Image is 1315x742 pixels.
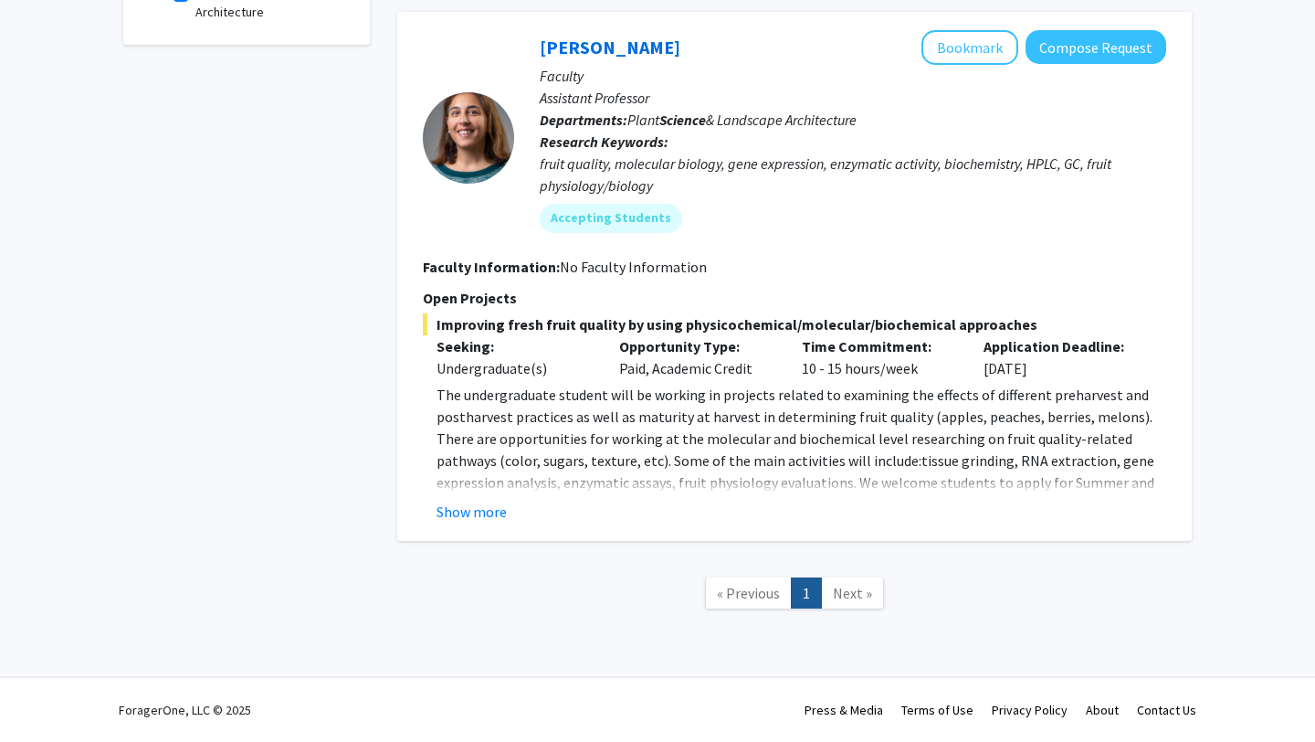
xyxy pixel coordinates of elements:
a: Contact Us [1137,702,1196,718]
button: Add Macarena Farcuh Yuri to Bookmarks [921,30,1018,65]
span: « Previous [717,584,780,602]
span: Next » [833,584,872,602]
a: [PERSON_NAME] [540,36,680,58]
span: Improving fresh fruit quality by using physicochemical/molecular/biochemical approaches [423,313,1166,335]
a: Privacy Policy [992,702,1068,718]
span: No Faculty Information [560,258,707,276]
a: Previous Page [705,578,792,609]
div: ForagerOne, LLC © 2025 [119,678,251,742]
mat-chip: Accepting Students [540,204,682,233]
iframe: Chat [14,660,78,728]
div: [DATE] [970,335,1152,379]
a: Press & Media [805,702,883,718]
button: Compose Request to Macarena Farcuh Yuri [1026,30,1166,64]
b: Science [659,111,706,129]
a: Next Page [821,578,884,609]
b: Research Keywords: [540,132,668,151]
div: 10 - 15 hours/week [788,335,971,379]
p: Application Deadline: [984,335,1139,357]
button: Show more [437,501,507,523]
nav: Page navigation [397,559,1192,633]
p: Time Commitment: [802,335,957,357]
span: The undergraduate student will be working in projects related to examining the effects of differe... [437,386,1154,535]
p: Seeking: [437,335,592,357]
a: Terms of Use [901,702,973,718]
p: Opportunity Type: [619,335,774,357]
div: Undergraduate(s) [437,357,592,379]
p: Faculty [540,65,1166,87]
div: fruit quality, molecular biology, gene expression, enzymatic activity, biochemistry, HPLC, GC, fr... [540,153,1166,196]
p: Open Projects [423,287,1166,309]
a: About [1086,702,1119,718]
a: 1 [791,578,822,609]
p: Assistant Professor [540,87,1166,109]
div: Paid, Academic Credit [605,335,788,379]
b: Departments: [540,111,627,129]
b: Faculty Information: [423,258,560,276]
span: Plant & Landscape Architecture [627,111,857,129]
